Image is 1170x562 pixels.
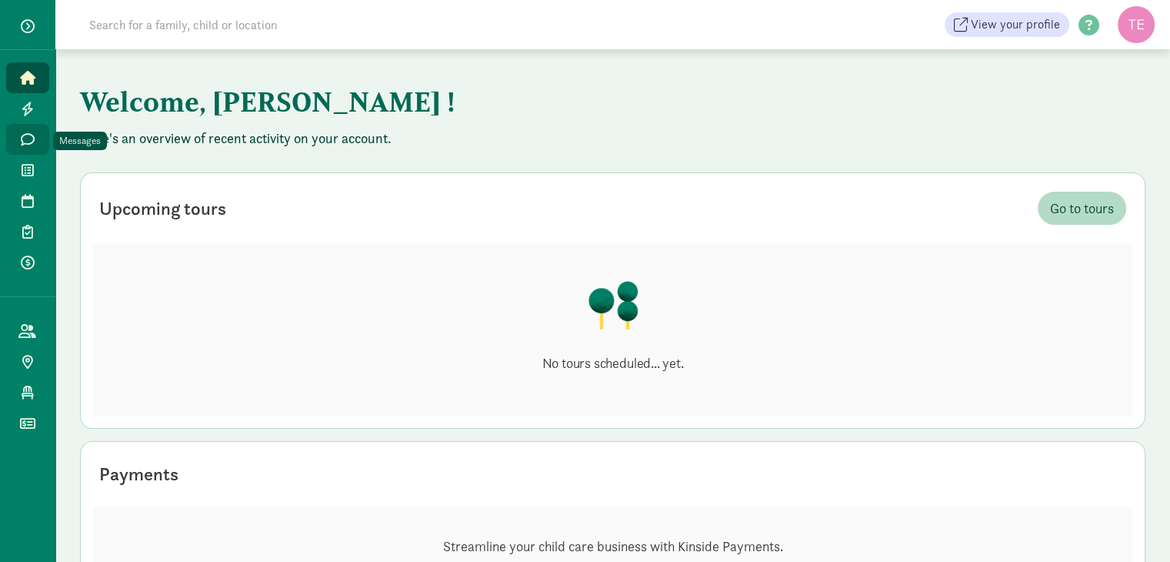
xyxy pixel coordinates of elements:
[80,9,512,40] input: Search for a family, child or location
[59,133,101,149] div: Messages
[99,195,226,222] div: Upcoming tours
[1038,192,1126,225] a: Go to tours
[99,460,178,488] div: Payments
[1093,488,1170,562] iframe: Chat Widget
[277,537,948,556] p: Streamline your child care business with Kinside Payments.
[971,15,1060,34] span: View your profile
[80,129,1145,148] p: Here's an overview of recent activity on your account.
[542,354,684,373] p: No tours scheduled... yet.
[80,74,842,129] h1: Welcome, [PERSON_NAME] !
[587,280,639,330] img: illustration-trees.png
[945,12,1069,37] a: View your profile
[1050,198,1114,219] span: Go to tours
